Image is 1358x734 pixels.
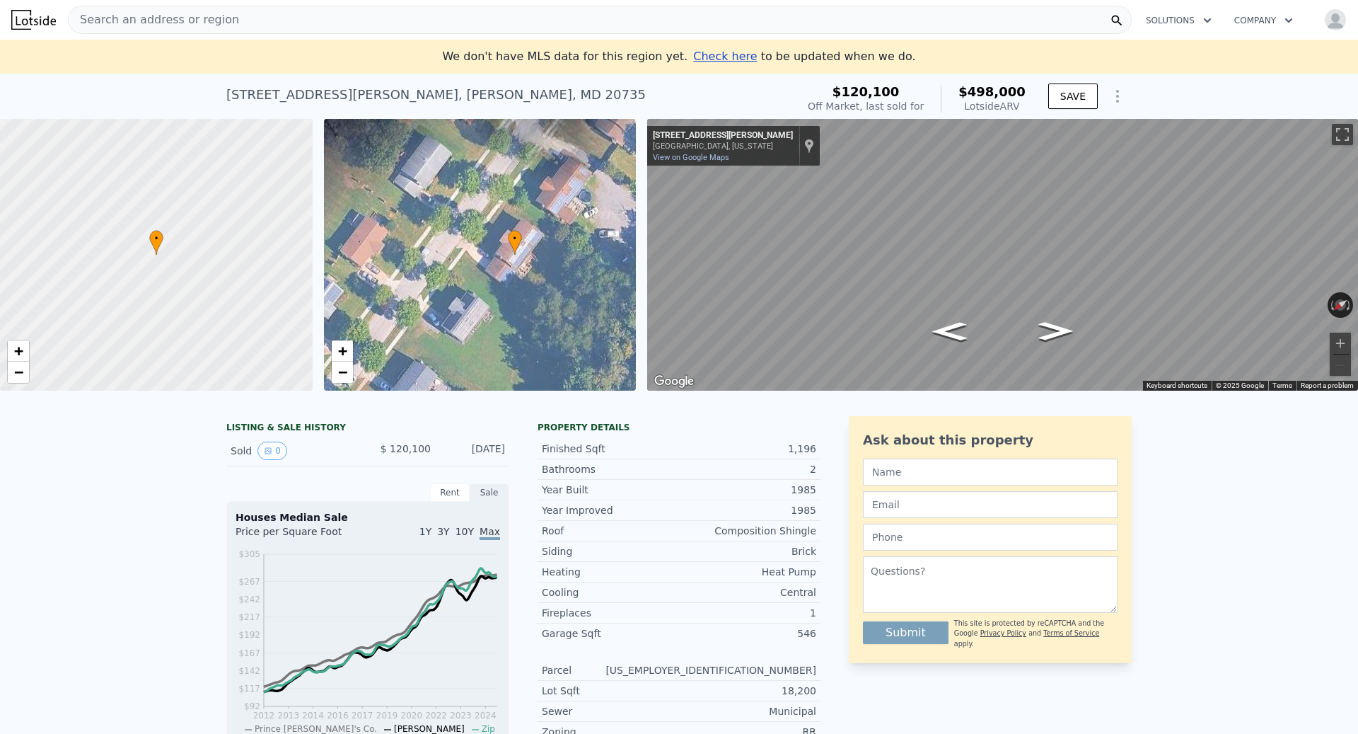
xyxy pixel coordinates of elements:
[542,483,679,497] div: Year Built
[538,422,820,433] div: Property details
[508,232,522,245] span: •
[542,544,679,558] div: Siding
[605,663,816,677] div: [US_EMPLOYER_IDENTIFICATION_NUMBER]
[542,663,605,677] div: Parcel
[1328,292,1335,318] button: Rotate counterclockwise
[863,491,1118,518] input: Email
[542,606,679,620] div: Fireplaces
[542,524,679,538] div: Roof
[679,626,816,641] div: 546
[958,99,1026,113] div: Lotside ARV
[14,363,23,381] span: −
[679,503,816,517] div: 1985
[401,711,423,721] tspan: 2020
[679,565,816,579] div: Heat Pump
[69,11,239,28] span: Search an address or region
[653,153,729,162] a: View on Google Maps
[1223,8,1304,33] button: Company
[1216,382,1264,389] span: © 2025 Google
[475,711,497,721] tspan: 2024
[253,711,275,721] tspan: 2012
[1103,82,1132,110] button: Show Options
[651,372,697,391] a: Open this area in Google Maps (opens a new window)
[679,524,816,538] div: Composition Shingle
[954,619,1118,649] div: This site is protected by reCAPTCHA and the Google and apply.
[1048,84,1098,109] button: SAVE
[508,230,522,255] div: •
[238,577,260,587] tspan: $267
[8,362,29,383] a: Zoom out
[231,442,356,460] div: Sold
[302,711,324,721] tspan: 2014
[542,565,679,579] div: Heating
[679,544,816,558] div: Brick
[257,442,287,460] button: View historical data
[226,85,646,105] div: [STREET_ADDRESS][PERSON_NAME] , [PERSON_NAME] , MD 20735
[647,119,1358,391] div: Map
[337,342,347,360] span: +
[679,684,816,698] div: 18,200
[1332,124,1353,145] button: Toggle fullscreen view
[238,666,260,676] tspan: $142
[394,724,465,734] span: [PERSON_NAME]
[426,711,448,721] tspan: 2022
[542,462,679,476] div: Bathrooms
[647,119,1358,391] div: Street View
[332,362,353,383] a: Zoom out
[226,422,509,436] div: LISTING & SALE HISTORY
[149,230,163,255] div: •
[14,342,23,360] span: +
[1043,629,1099,637] a: Terms of Service
[450,711,472,721] tspan: 2023
[804,138,814,154] a: Show location on map
[1024,318,1088,345] path: Go Southwest, Mordente Dr
[238,648,260,658] tspan: $167
[149,232,163,245] span: •
[437,526,449,537] span: 3Y
[238,549,260,559] tspan: $305
[236,510,500,524] div: Houses Median Sale
[679,585,816,600] div: Central
[980,629,1026,637] a: Privacy Policy
[337,363,347,381] span: −
[679,483,816,497] div: 1985
[1346,292,1354,318] button: Rotate clockwise
[1272,382,1292,389] a: Terms
[255,724,377,734] span: Prince [PERSON_NAME]'s Co.
[958,84,1026,99] span: $498,000
[238,684,260,694] tspan: $117
[419,526,431,537] span: 1Y
[455,526,474,537] span: 10Y
[863,459,1118,486] input: Name
[1134,8,1223,33] button: Solutions
[332,340,353,362] a: Zoom in
[381,443,431,454] span: $ 120,100
[376,711,398,721] tspan: 2019
[542,585,679,600] div: Cooling
[808,99,924,113] div: Off Market, last sold for
[917,318,982,345] path: Go Northeast, Mordente Dr
[1327,293,1354,316] button: Reset the view
[480,526,500,540] span: Max
[542,442,679,456] div: Finished Sqft
[863,524,1118,551] input: Phone
[693,48,915,65] div: to be updated when we do.
[653,130,793,142] div: [STREET_ADDRESS][PERSON_NAME]
[327,711,349,721] tspan: 2016
[679,606,816,620] div: 1
[8,340,29,362] a: Zoom in
[693,50,757,63] span: Check here
[482,724,495,734] span: Zip
[1330,333,1351,354] button: Zoom in
[542,626,679,641] div: Garage Sqft
[542,704,679,718] div: Sewer
[442,442,505,460] div: [DATE]
[238,595,260,604] tspan: $242
[542,503,679,517] div: Year Improved
[679,462,816,476] div: 2
[651,372,697,391] img: Google
[352,711,373,721] tspan: 2017
[679,442,816,456] div: 1,196
[442,48,915,65] div: We don't have MLS data for this region yet.
[1330,355,1351,376] button: Zoom out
